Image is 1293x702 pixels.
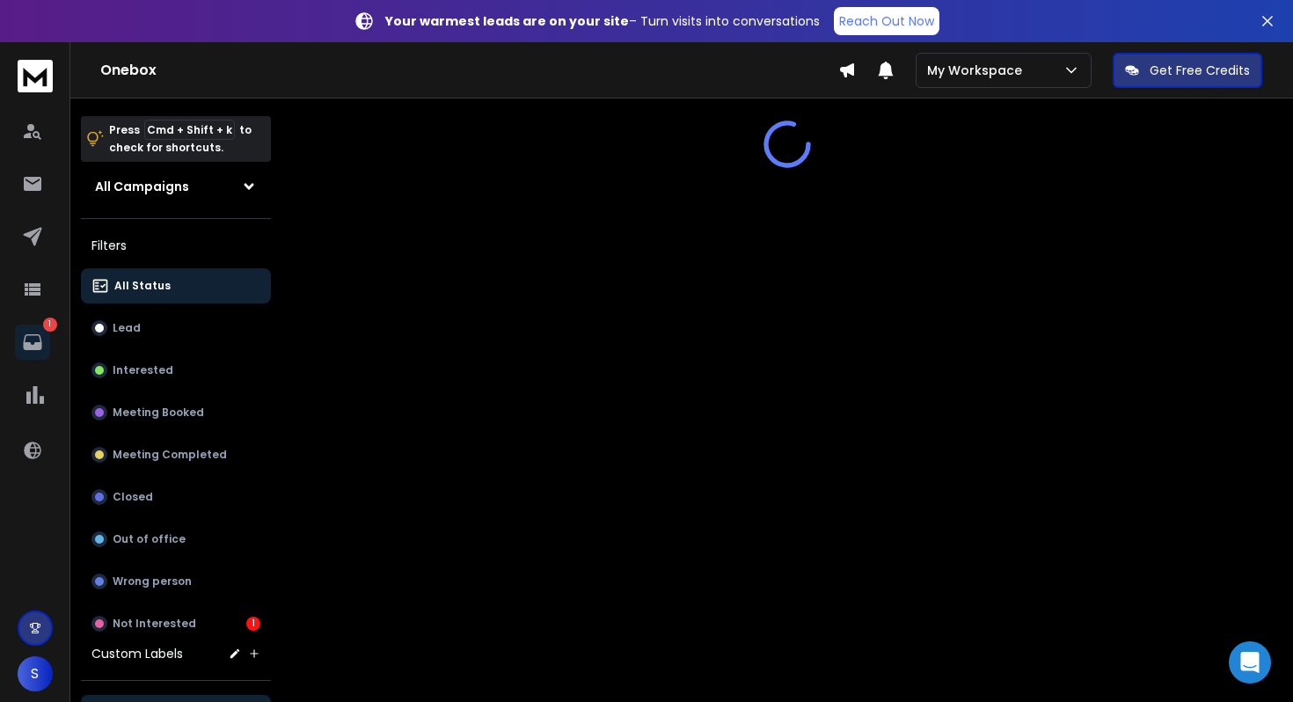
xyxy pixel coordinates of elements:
[81,268,271,303] button: All Status
[81,479,271,515] button: Closed
[81,437,271,472] button: Meeting Completed
[18,656,53,691] button: S
[113,532,186,546] p: Out of office
[385,12,629,30] strong: Your warmest leads are on your site
[91,645,183,662] h3: Custom Labels
[1113,53,1262,88] button: Get Free Credits
[81,169,271,204] button: All Campaigns
[113,363,173,377] p: Interested
[113,490,153,504] p: Closed
[385,12,820,30] p: – Turn visits into conversations
[113,448,227,462] p: Meeting Completed
[81,311,271,346] button: Lead
[114,279,171,293] p: All Status
[81,395,271,430] button: Meeting Booked
[81,522,271,557] button: Out of office
[18,60,53,92] img: logo
[834,7,939,35] a: Reach Out Now
[100,60,838,81] h1: Onebox
[144,120,235,140] span: Cmd + Shift + k
[113,574,192,589] p: Wrong person
[81,353,271,388] button: Interested
[109,121,252,157] p: Press to check for shortcuts.
[1150,62,1250,79] p: Get Free Credits
[113,617,196,631] p: Not Interested
[113,321,141,335] p: Lead
[839,12,934,30] p: Reach Out Now
[81,233,271,258] h3: Filters
[246,617,260,631] div: 1
[1229,641,1271,684] div: Open Intercom Messenger
[113,406,204,420] p: Meeting Booked
[81,606,271,641] button: Not Interested1
[927,62,1029,79] p: My Workspace
[81,564,271,599] button: Wrong person
[15,325,50,360] a: 1
[43,318,57,332] p: 1
[95,178,189,195] h1: All Campaigns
